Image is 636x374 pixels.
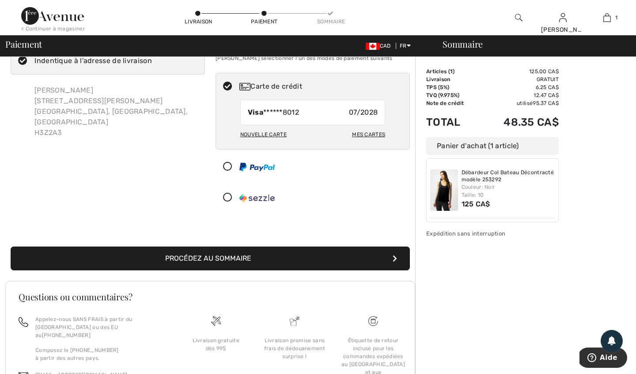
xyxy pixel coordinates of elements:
[35,315,166,339] p: Appelez-nous SANS FRAIS à partir du [GEOGRAPHIC_DATA] ou des EU au
[426,67,480,75] td: Articles ( )
[19,317,28,327] img: call
[366,43,380,50] img: Canadian Dollar
[239,163,275,171] img: PayPal
[426,83,480,91] td: TPS (5%)
[480,67,559,75] td: 125.00 CA$
[603,12,611,23] img: Mon panier
[352,127,385,142] div: Mes cartes
[515,12,522,23] img: recherche
[585,12,628,23] a: 1
[426,99,480,107] td: Note de crédit
[426,91,480,99] td: TVQ (9.975%)
[21,7,84,25] img: 1ère Avenue
[450,68,453,75] span: 1
[462,183,555,199] div: Couleur: Noir Taille: 10
[426,107,480,137] td: Total
[248,108,263,116] strong: Visa
[19,292,402,301] h3: Questions ou commentaires?
[368,316,378,326] img: Livraison gratuite dès 99$
[239,194,275,202] img: Sezzle
[480,91,559,99] td: 12.47 CA$
[462,169,555,183] a: Débardeur Col Bateau Décontracté modèle 253292
[239,83,250,90] img: Carte de crédit
[559,12,567,23] img: Mes infos
[366,43,394,49] span: CAD
[615,14,617,22] span: 1
[262,337,327,360] div: Livraison promise sans frais de dédouanement surprise !
[11,247,410,270] button: Procédez au sommaire
[21,25,85,33] div: < Continuer à magasiner
[317,18,344,26] div: Sommaire
[184,337,248,352] div: Livraison gratuite dès 99$
[480,107,559,137] td: 48.35 CA$
[480,75,559,83] td: Gratuit
[533,100,559,106] span: 95.37 CA$
[251,18,277,26] div: Paiement
[430,169,458,211] img: Débardeur Col Bateau Décontracté modèle 253292
[426,229,559,238] div: Expédition sans interruption
[480,83,559,91] td: 6.25 CA$
[35,346,166,362] p: Composez le [PHONE_NUMBER] à partir des autres pays.
[462,200,490,208] span: 125 CA$
[480,99,559,107] td: utilisé
[290,316,299,326] img: Livraison promise sans frais de dédouanement surprise&nbsp;!
[240,127,287,142] div: Nouvelle carte
[34,56,152,66] div: Indentique à l'adresse de livraison
[42,332,91,338] a: [PHONE_NUMBER]
[211,316,221,326] img: Livraison gratuite dès 99$
[27,78,205,145] div: [PERSON_NAME] [STREET_ADDRESS][PERSON_NAME] [GEOGRAPHIC_DATA], [GEOGRAPHIC_DATA], [GEOGRAPHIC_DAT...
[239,81,404,92] div: Carte de crédit
[579,348,627,370] iframe: Ouvre un widget dans lequel vous pouvez trouver plus d’informations
[216,47,410,69] div: [PERSON_NAME] sélectionner l'un des modes de paiement suivants
[5,40,42,49] span: Paiement
[426,75,480,83] td: Livraison
[541,25,584,34] div: [PERSON_NAME]
[400,43,411,49] span: FR
[559,13,567,22] a: Se connecter
[349,107,378,118] span: 07/2028
[432,40,631,49] div: Sommaire
[185,18,211,26] div: Livraison
[426,137,559,155] div: Panier d'achat (1 article)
